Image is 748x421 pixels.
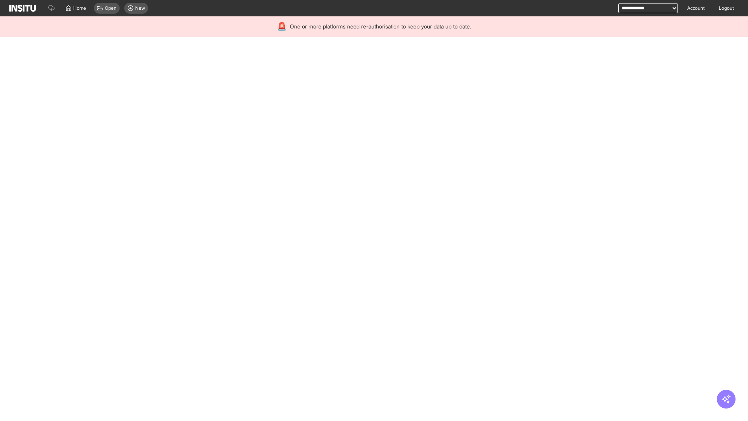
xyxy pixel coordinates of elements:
[105,5,116,11] span: Open
[9,5,36,12] img: Logo
[277,21,287,32] div: 🚨
[135,5,145,11] span: New
[73,5,86,11] span: Home
[290,23,471,30] span: One or more platforms need re-authorisation to keep your data up to date.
